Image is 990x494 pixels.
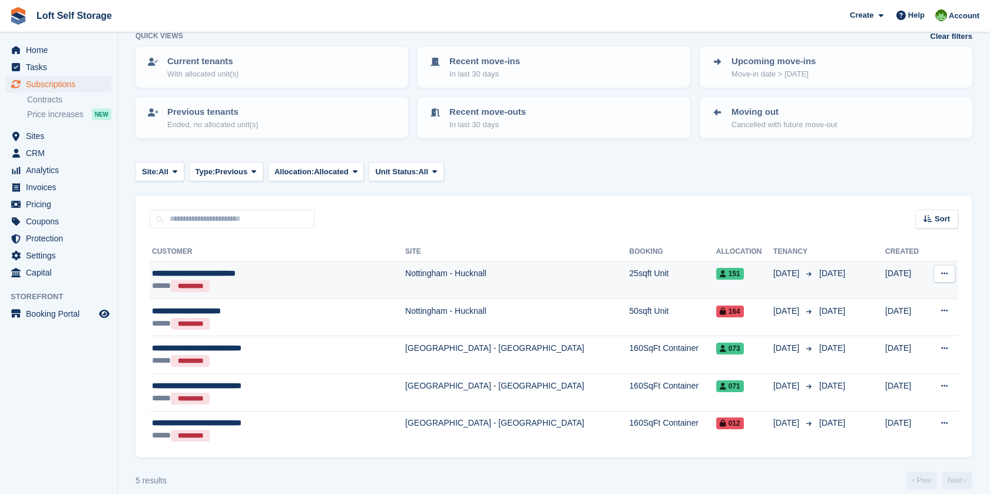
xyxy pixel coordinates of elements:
[885,299,928,336] td: [DATE]
[630,411,716,448] td: 160SqFt Container
[26,76,97,92] span: Subscriptions
[449,68,520,80] p: In last 30 days
[375,166,418,178] span: Unit Status:
[137,48,407,87] a: Current tenants With allocated unit(s)
[942,472,972,489] a: Next
[773,267,802,280] span: [DATE]
[6,128,111,144] a: menu
[6,247,111,264] a: menu
[405,336,629,374] td: [GEOGRAPHIC_DATA] - [GEOGRAPHIC_DATA]
[6,213,111,230] a: menu
[6,264,111,281] a: menu
[6,196,111,213] a: menu
[885,261,928,299] td: [DATE]
[142,166,158,178] span: Site:
[819,343,845,353] span: [DATE]
[716,268,744,280] span: 151
[11,291,117,303] span: Storefront
[773,243,814,261] th: Tenancy
[716,306,744,317] span: 164
[419,98,689,137] a: Recent move-outs In last 30 days
[819,268,845,278] span: [DATE]
[26,264,97,281] span: Capital
[773,342,802,354] span: [DATE]
[6,59,111,75] a: menu
[189,162,263,181] button: Type: Previous
[449,105,526,119] p: Recent move-outs
[935,213,950,225] span: Sort
[26,196,97,213] span: Pricing
[274,166,314,178] span: Allocation:
[97,307,111,321] a: Preview store
[935,9,947,21] img: James Johnson
[167,68,239,80] p: With allocated unit(s)
[930,31,972,42] a: Clear filters
[819,306,845,316] span: [DATE]
[885,336,928,374] td: [DATE]
[731,119,837,131] p: Cancelled with future move-out
[196,166,216,178] span: Type:
[6,145,111,161] a: menu
[906,472,937,489] a: Previous
[908,9,925,21] span: Help
[405,373,629,411] td: [GEOGRAPHIC_DATA] - [GEOGRAPHIC_DATA]
[405,243,629,261] th: Site
[773,305,802,317] span: [DATE]
[449,55,520,68] p: Recent move-ins
[27,109,84,120] span: Price increases
[716,380,744,392] span: 071
[26,230,97,247] span: Protection
[405,411,629,448] td: [GEOGRAPHIC_DATA] - [GEOGRAPHIC_DATA]
[885,243,928,261] th: Created
[773,380,802,392] span: [DATE]
[850,9,873,21] span: Create
[405,299,629,336] td: Nottingham - Hucknall
[716,343,744,354] span: 073
[405,261,629,299] td: Nottingham - Hucknall
[26,247,97,264] span: Settings
[158,166,168,178] span: All
[419,48,689,87] a: Recent move-ins In last 30 days
[26,213,97,230] span: Coupons
[150,243,405,261] th: Customer
[26,59,97,75] span: Tasks
[701,98,971,137] a: Moving out Cancelled with future move-out
[731,68,816,80] p: Move-in date > [DATE]
[716,417,744,429] span: 012
[26,42,97,58] span: Home
[26,179,97,195] span: Invoices
[630,299,716,336] td: 50sqft Unit
[167,119,259,131] p: Ended, no allocated unit(s)
[773,417,802,429] span: [DATE]
[26,162,97,178] span: Analytics
[137,98,407,137] a: Previous tenants Ended, no allocated unit(s)
[215,166,247,178] span: Previous
[27,94,111,105] a: Contracts
[6,42,111,58] a: menu
[167,55,239,68] p: Current tenants
[6,306,111,322] a: menu
[819,381,845,390] span: [DATE]
[701,48,971,87] a: Upcoming move-ins Move-in date > [DATE]
[32,6,117,25] a: Loft Self Storage
[9,7,27,25] img: stora-icon-8386f47178a22dfd0bd8f6a31ec36ba5ce8667c1dd55bd0f319d3a0aa187defe.svg
[630,261,716,299] td: 25sqft Unit
[6,162,111,178] a: menu
[731,105,837,119] p: Moving out
[6,230,111,247] a: menu
[630,243,716,261] th: Booking
[92,108,111,120] div: NEW
[716,243,773,261] th: Allocation
[135,31,183,41] h6: Quick views
[268,162,364,181] button: Allocation: Allocated
[6,76,111,92] a: menu
[449,119,526,131] p: In last 30 days
[135,162,184,181] button: Site: All
[27,108,111,121] a: Price increases NEW
[369,162,443,181] button: Unit Status: All
[6,179,111,195] a: menu
[630,373,716,411] td: 160SqFt Container
[26,145,97,161] span: CRM
[26,306,97,322] span: Booking Portal
[630,336,716,374] td: 160SqFt Container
